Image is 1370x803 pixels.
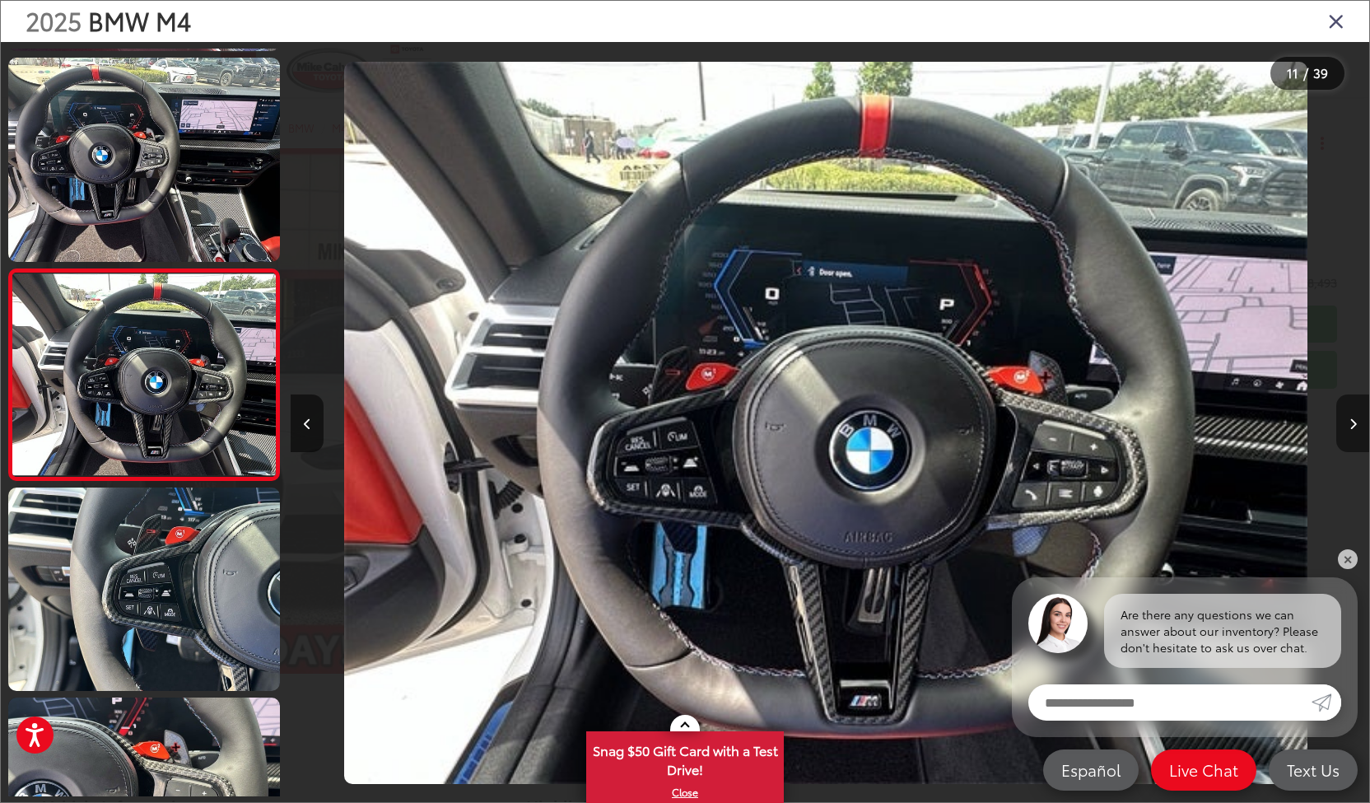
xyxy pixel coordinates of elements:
span: 2025 [26,2,82,38]
img: 2025 BMW M4 Competition [344,62,1307,785]
a: Live Chat [1151,749,1256,791]
span: Snag $50 Gift Card with a Test Drive! [588,733,782,783]
span: Español [1053,759,1129,780]
img: Agent profile photo [1028,594,1088,653]
img: 2025 BMW M4 Competition [6,56,283,264]
span: Live Chat [1161,759,1247,780]
span: BMW M4 [88,2,191,38]
button: Previous image [291,394,324,452]
img: 2025 BMW M4 Competition [6,485,283,693]
i: Close gallery [1328,10,1344,31]
div: Are there any questions we can answer about our inventory? Please don't hesitate to ask us over c... [1104,594,1341,668]
span: 39 [1313,63,1328,82]
a: Text Us [1269,749,1358,791]
span: 11 [1287,63,1298,82]
img: 2025 BMW M4 Competition [10,273,279,475]
a: Español [1043,749,1139,791]
span: / [1302,68,1310,79]
input: Enter your message [1028,684,1312,721]
button: Next image [1336,394,1369,452]
div: 2025 BMW M4 Competition 10 [287,62,1365,785]
a: Submit [1312,684,1341,721]
span: Text Us [1279,759,1348,780]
